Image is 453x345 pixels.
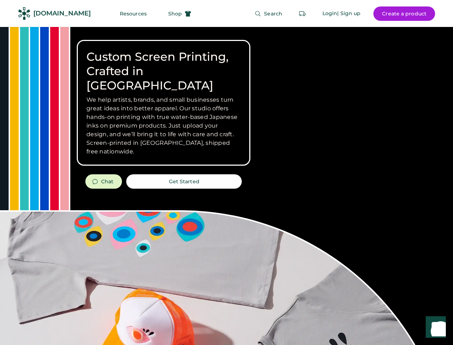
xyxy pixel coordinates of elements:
span: Shop [168,11,182,16]
button: Resources [111,6,155,21]
h3: We help artists, brands, and small businesses turn great ideas into better apparel. Our studio of... [86,96,241,156]
button: Retrieve an order [295,6,310,21]
div: Login [322,10,338,17]
div: [DOMAIN_NAME] [33,9,91,18]
button: Create a product [373,6,435,21]
div: | Sign up [337,10,360,17]
button: Search [246,6,291,21]
h1: Custom Screen Printing, Crafted in [GEOGRAPHIC_DATA] [86,50,241,93]
span: Search [264,11,282,16]
button: Chat [85,174,122,189]
button: Get Started [126,174,242,189]
iframe: Front Chat [419,313,450,344]
img: Rendered Logo - Screens [18,7,30,20]
button: Shop [160,6,200,21]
